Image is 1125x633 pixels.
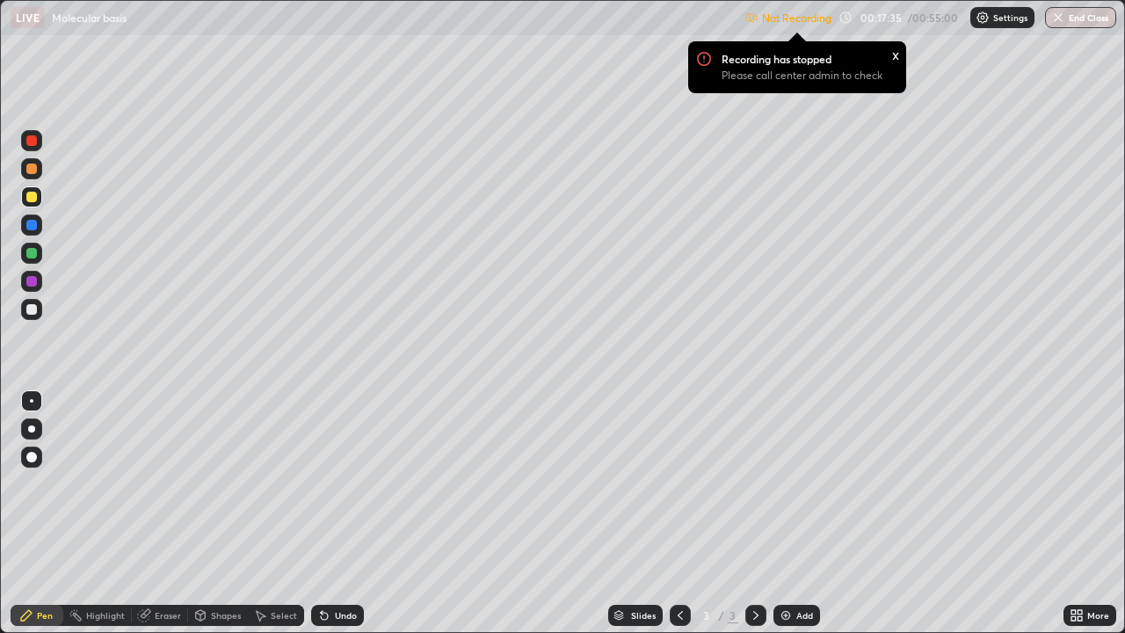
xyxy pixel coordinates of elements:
img: add-slide-button [779,608,793,622]
div: Slides [631,611,656,620]
img: class-settings-icons [976,11,990,25]
div: Pen [37,611,53,620]
div: More [1087,611,1109,620]
div: Highlight [86,611,125,620]
p: Not Recording [762,11,831,25]
p: Please call center admin to check [722,69,882,83]
p: LIVE [16,11,40,25]
p: Molecular basis [52,11,127,25]
div: 3 [728,608,738,623]
div: 3 [698,610,715,621]
div: / [719,610,724,621]
img: Recording Icon [697,50,711,66]
button: End Class [1045,7,1116,28]
div: Eraser [155,611,181,620]
div: Add [796,611,813,620]
p: Recording has stopped [722,52,831,66]
img: not-recording.2f5abfab.svg [744,11,758,25]
div: x [892,45,899,63]
div: Select [271,611,297,620]
div: Shapes [211,611,241,620]
div: Undo [335,611,357,620]
p: Settings [993,13,1027,22]
img: end-class-cross [1051,11,1065,25]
